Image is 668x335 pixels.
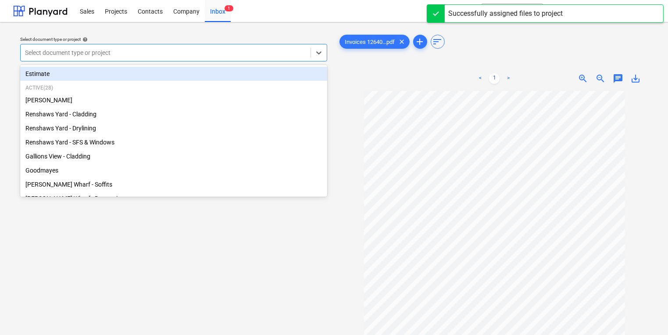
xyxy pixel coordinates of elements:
[20,191,327,205] div: Montgomery's Wharf - Decoration
[20,121,327,135] div: Renshaws Yard - Drylining
[489,73,500,84] a: Page 1 is your current page
[81,37,88,42] span: help
[339,35,410,49] div: Invoices 12640...pdf
[20,149,327,163] div: Gallions View - Cladding
[503,73,514,84] a: Next page
[613,73,623,84] span: chat
[20,177,327,191] div: [PERSON_NAME] Wharf - Soffits
[630,73,641,84] span: save_alt
[225,5,233,11] span: 1
[595,73,606,84] span: zoom_out
[20,191,327,205] div: [PERSON_NAME] Wharf - Decoration
[20,107,327,121] div: Renshaws Yard - Cladding
[20,67,327,81] div: Estimate
[20,36,327,42] div: Select document type or project
[20,177,327,191] div: Montgomery's Wharf - Soffits
[20,163,327,177] div: Goodmayes
[20,135,327,149] div: Renshaws Yard - SFS & Windows
[340,39,400,45] span: Invoices 12640...pdf
[578,73,588,84] span: zoom_in
[624,293,668,335] iframe: Chat Widget
[25,84,322,92] p: Active ( 28 )
[20,93,327,107] div: [PERSON_NAME]
[397,36,407,47] span: clear
[415,36,425,47] span: add
[475,73,486,84] a: Previous page
[432,36,443,47] span: sort
[448,8,563,19] div: Successfully assigned files to project
[20,93,327,107] div: Trent Park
